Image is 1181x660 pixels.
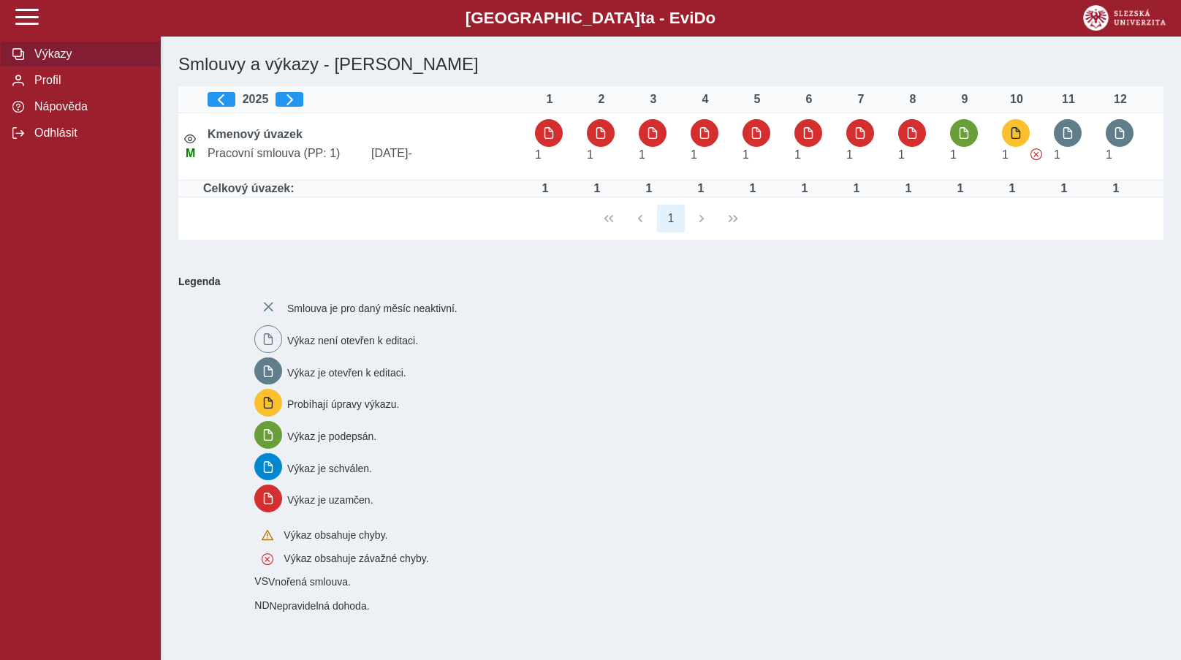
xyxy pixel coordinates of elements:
div: 2025 [208,92,523,107]
span: t [640,9,645,27]
div: Úvazek : 8 h / den. 40 h / týden. [1049,182,1079,195]
div: 9 [950,93,979,106]
span: Odhlásit [30,126,148,140]
span: Úvazek : 8 h / den. 40 h / týden. [743,148,749,161]
div: 8 [898,93,927,106]
span: D [694,9,705,27]
i: Smlouva je aktivní [184,133,196,145]
span: Vnořená smlouva. [268,576,351,588]
div: Úvazek : 8 h / den. 40 h / týden. [998,182,1027,195]
div: 11 [1054,93,1083,106]
div: Úvazek : 8 h / den. 40 h / týden. [842,182,871,195]
div: Úvazek : 8 h / den. 40 h / týden. [686,182,715,195]
div: 6 [794,93,824,106]
div: Úvazek : 8 h / den. 40 h / týden. [634,182,664,195]
div: Úvazek : 8 h / den. 40 h / týden. [582,182,612,195]
span: Úvazek : 8 h / den. 40 h / týden. [846,148,853,161]
button: 1 [657,205,685,232]
span: Nepravidelná dohoda. [270,600,370,612]
span: Profil [30,74,148,87]
td: Celkový úvazek: [202,181,529,197]
span: Úvazek : 8 h / den. 40 h / týden. [1054,148,1060,161]
span: Výkaz je schválen. [287,462,372,474]
div: Úvazek : 8 h / den. 40 h / týden. [790,182,819,195]
div: 4 [691,93,720,106]
span: Nápověda [30,100,148,113]
div: Úvazek : 8 h / den. 40 h / týden. [531,182,560,195]
img: logo_web_su.png [1083,5,1166,31]
div: Úvazek : 8 h / den. 40 h / týden. [946,182,975,195]
span: o [706,9,716,27]
span: [DATE] [365,147,529,160]
div: 2 [587,93,616,106]
b: [GEOGRAPHIC_DATA] a - Evi [44,9,1137,28]
span: Smlouva vnořená do kmene [254,599,269,611]
div: 12 [1106,93,1135,106]
span: Údaje souhlasí s údaji v Magionu [186,147,195,159]
div: Úvazek : 8 h / den. 40 h / týden. [894,182,923,195]
span: Úvazek : 8 h / den. 40 h / týden. [794,148,801,161]
span: Výkazy [30,48,148,61]
span: Výkaz je otevřen k editaci. [287,366,406,378]
span: Úvazek : 8 h / den. 40 h / týden. [587,148,593,161]
span: Úvazek : 8 h / den. 40 h / týden. [898,148,905,161]
span: Probíhají úpravy výkazu. [287,398,399,410]
div: Úvazek : 8 h / den. 40 h / týden. [1101,182,1131,195]
span: Úvazek : 8 h / den. 40 h / týden. [639,148,645,161]
span: Úvazek : 8 h / den. 40 h / týden. [691,148,697,161]
span: Smlouva vnořená do kmene [254,575,268,587]
span: Výkaz není otevřen k editaci. [287,335,418,346]
div: Úvazek : 8 h / den. 40 h / týden. [738,182,767,195]
span: Úvazek : 8 h / den. 40 h / týden. [1106,148,1112,161]
span: Smlouva je pro daný měsíc neaktivní. [287,303,457,314]
span: Pracovní smlouva (PP: 1) [202,147,365,160]
div: 10 [1002,93,1031,106]
h1: Smlouvy a výkazy - [PERSON_NAME] [172,48,1003,80]
span: Výkaz je podepsán. [287,430,376,442]
div: 3 [639,93,668,106]
b: Legenda [172,270,1158,293]
div: 5 [743,93,772,106]
div: 1 [535,93,564,106]
span: Úvazek : 8 h / den. 40 h / týden. [535,148,542,161]
span: Výkaz obsahuje chyby. [284,529,387,541]
div: 7 [846,93,876,106]
span: - [408,147,411,159]
b: Kmenový úvazek [208,128,303,140]
span: Výkaz je uzamčen. [287,494,373,506]
span: Výkaz obsahuje závažné chyby. [1030,148,1042,160]
span: Úvazek : 8 h / den. 40 h / týden. [1002,148,1009,161]
span: Výkaz obsahuje závažné chyby. [284,553,428,564]
span: Úvazek : 8 h / den. 40 h / týden. [950,148,957,161]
